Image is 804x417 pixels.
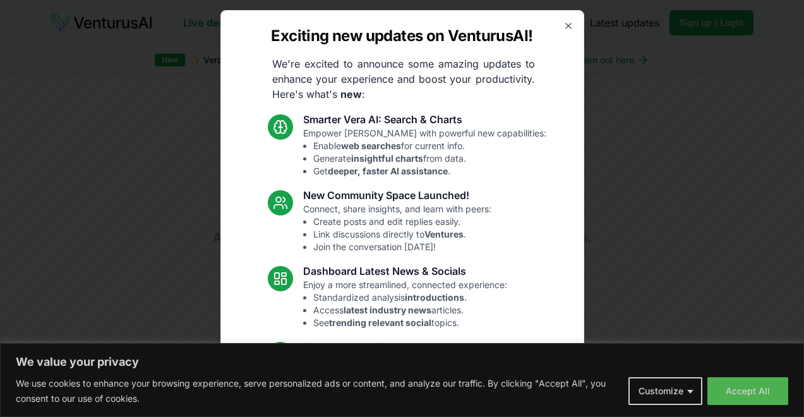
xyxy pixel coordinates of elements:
h3: Smarter Vera AI: Search & Charts [303,112,546,127]
strong: Ventures [424,229,464,239]
p: Empower [PERSON_NAME] with powerful new capabilities: [303,127,546,178]
li: Create posts and edit replies easily. [313,215,491,228]
strong: deeper, faster AI assistance [328,166,448,176]
li: See topics. [313,317,507,329]
p: Connect, share insights, and learn with peers: [303,203,491,253]
strong: web searches [341,140,401,151]
li: Fixed mobile chat & sidebar glitches. [313,380,498,392]
li: Link discussions directly to . [313,228,491,241]
li: Generate from data. [313,152,546,165]
li: Resolved Vera chart loading issue. [313,367,498,380]
p: We're excited to announce some amazing updates to enhance your experience and boost your producti... [262,56,545,102]
h3: Fixes and UI Polish [303,339,498,354]
p: Enjoy a more streamlined, connected experience: [303,279,507,329]
li: Join the conversation [DATE]! [313,241,491,253]
li: Enable for current info. [313,140,546,152]
strong: insightful charts [351,153,423,164]
strong: introductions [405,292,464,303]
h2: Exciting new updates on VenturusAI! [271,26,532,46]
p: Smoother performance and improved usability: [303,354,498,405]
strong: latest industry news [344,305,431,315]
li: Get . [313,165,546,178]
h3: New Community Space Launched! [303,188,491,203]
h3: Dashboard Latest News & Socials [303,263,507,279]
li: Access articles. [313,304,507,317]
li: Standardized analysis . [313,291,507,304]
strong: new [340,88,362,100]
li: Enhanced overall UI consistency. [313,392,498,405]
strong: trending relevant social [329,317,431,328]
